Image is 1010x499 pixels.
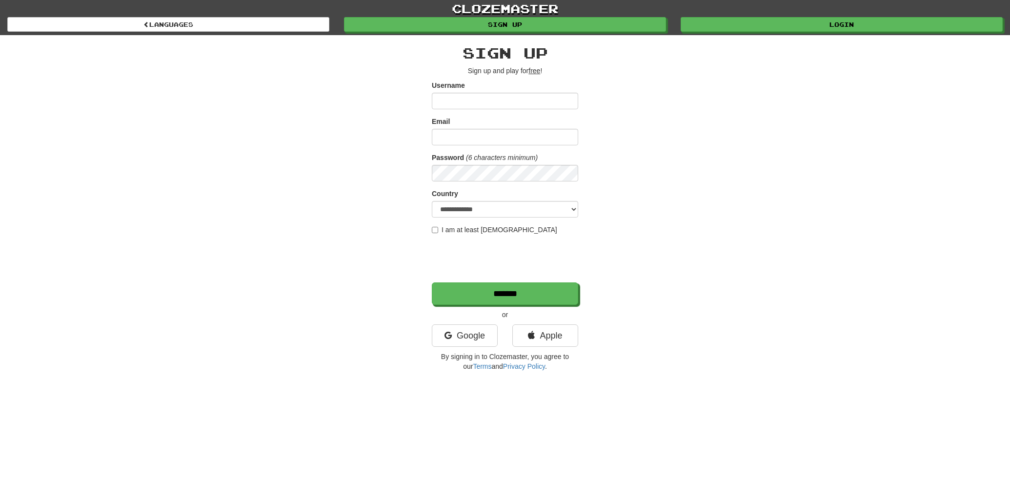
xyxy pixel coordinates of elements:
[432,189,458,199] label: Country
[432,240,580,278] iframe: reCAPTCHA
[432,227,438,233] input: I am at least [DEMOGRAPHIC_DATA]
[432,45,578,61] h2: Sign up
[344,17,666,32] a: Sign up
[432,153,464,162] label: Password
[432,324,498,347] a: Google
[466,154,538,161] em: (6 characters minimum)
[512,324,578,347] a: Apple
[473,362,491,370] a: Terms
[432,225,557,235] label: I am at least [DEMOGRAPHIC_DATA]
[432,352,578,371] p: By signing in to Clozemaster, you agree to our and .
[432,80,465,90] label: Username
[432,66,578,76] p: Sign up and play for !
[432,310,578,319] p: or
[681,17,1003,32] a: Login
[528,67,540,75] u: free
[7,17,329,32] a: Languages
[432,117,450,126] label: Email
[503,362,545,370] a: Privacy Policy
